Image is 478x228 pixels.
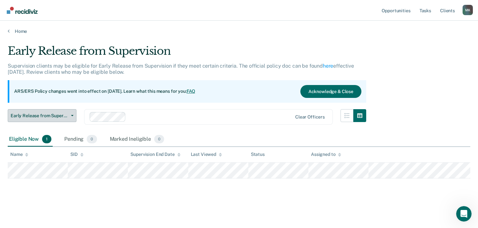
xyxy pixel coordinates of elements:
[63,132,98,147] div: Pending0
[8,44,366,63] div: Early Release from Supervision
[8,63,354,75] p: Supervision clients may be eligible for Early Release from Supervision if they meet certain crite...
[87,135,97,143] span: 0
[70,152,84,157] div: SID
[311,152,341,157] div: Assigned to
[323,63,333,69] a: here
[11,113,68,119] span: Early Release from Supervision
[14,88,195,95] p: ARS/ERS Policy changes went into effect on [DATE]. Learn what this means for you:
[10,152,28,157] div: Name
[42,135,51,143] span: 1
[187,89,196,94] a: FAQ
[463,5,473,15] button: Profile dropdown button
[300,85,361,98] button: Acknowledge & Close
[154,135,164,143] span: 0
[463,5,473,15] div: M K
[7,7,38,14] img: Recidiviz
[191,152,222,157] div: Last Viewed
[8,109,76,122] button: Early Release from Supervision
[295,114,325,120] div: Clear officers
[8,132,53,147] div: Eligible Now1
[251,152,265,157] div: Status
[109,132,166,147] div: Marked Ineligible0
[8,28,470,34] a: Home
[456,206,472,222] iframe: Intercom live chat
[130,152,180,157] div: Supervision End Date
